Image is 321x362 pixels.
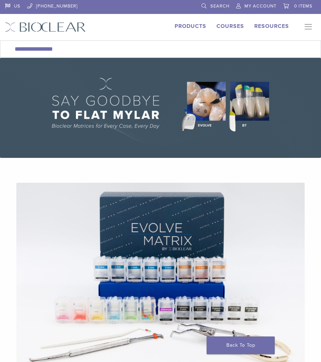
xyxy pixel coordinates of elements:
span: My Account [244,3,276,9]
a: Products [175,23,206,30]
a: Back To Top [207,336,275,354]
span: 0 items [294,3,312,9]
span: Search [210,3,229,9]
a: Courses [216,23,244,30]
img: Bioclear [5,22,86,32]
nav: Primary Navigation [299,22,316,32]
a: Resources [254,23,289,30]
